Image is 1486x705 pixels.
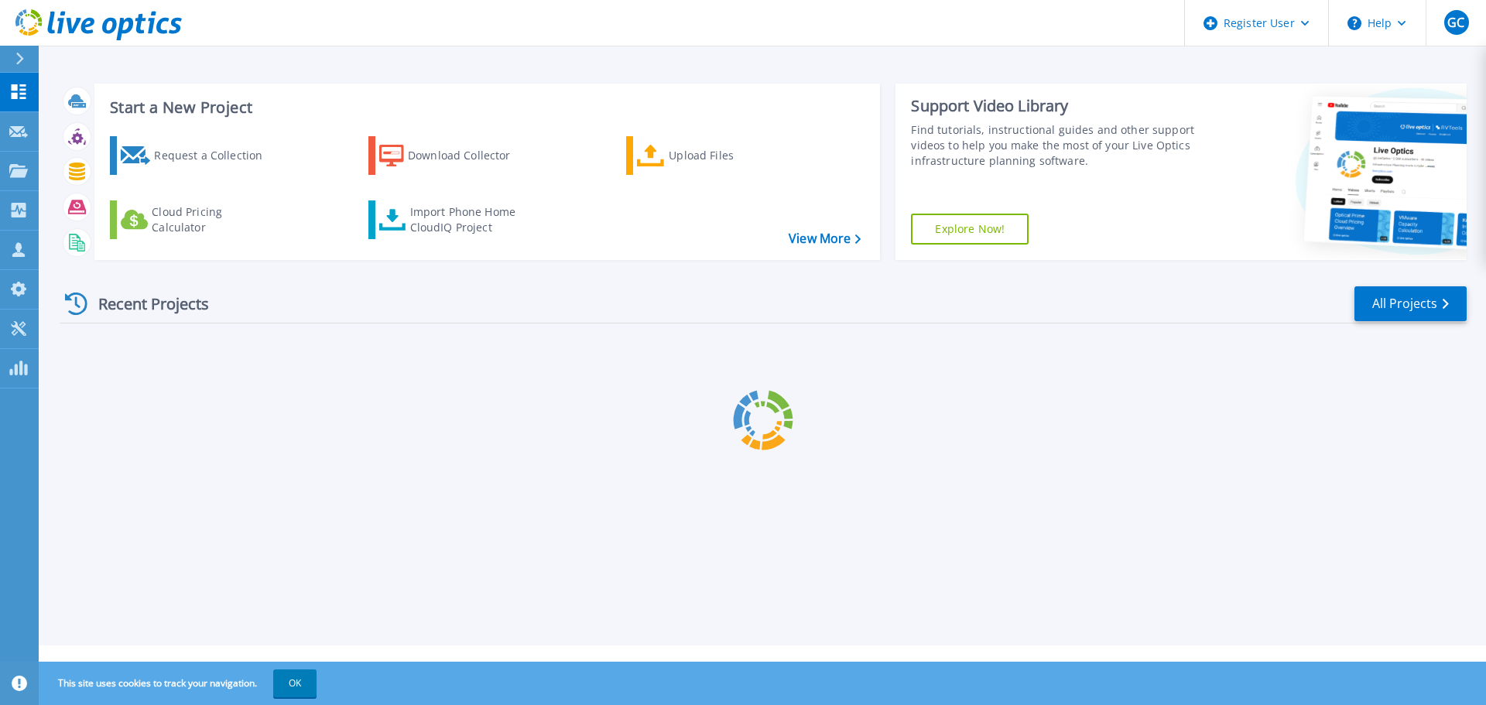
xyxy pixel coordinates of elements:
[60,285,230,323] div: Recent Projects
[410,204,531,235] div: Import Phone Home CloudIQ Project
[408,140,532,171] div: Download Collector
[626,136,799,175] a: Upload Files
[911,214,1029,245] a: Explore Now!
[110,200,282,239] a: Cloud Pricing Calculator
[1354,286,1467,321] a: All Projects
[1447,16,1464,29] span: GC
[152,204,276,235] div: Cloud Pricing Calculator
[368,136,541,175] a: Download Collector
[911,96,1202,116] div: Support Video Library
[110,99,861,116] h3: Start a New Project
[43,669,317,697] span: This site uses cookies to track your navigation.
[110,136,282,175] a: Request a Collection
[789,231,861,246] a: View More
[154,140,278,171] div: Request a Collection
[911,122,1202,169] div: Find tutorials, instructional guides and other support videos to help you make the most of your L...
[669,140,793,171] div: Upload Files
[273,669,317,697] button: OK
